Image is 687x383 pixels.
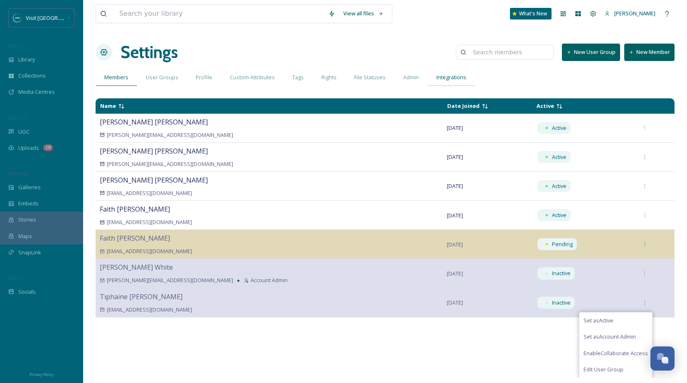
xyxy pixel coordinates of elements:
span: Faith [PERSON_NAME] [100,205,170,214]
span: [DATE] [447,212,463,219]
span: [DATE] [447,182,463,190]
span: Active [537,102,554,110]
button: Open Chat [650,346,675,371]
span: Active [552,153,566,161]
span: [DATE] [447,124,463,132]
input: Search members [468,44,549,61]
span: Active [552,211,566,219]
div: 18 [43,144,53,151]
span: Tags [292,73,304,81]
span: Name [100,102,116,110]
span: MEDIA [8,43,23,49]
span: [PERSON_NAME] [PERSON_NAME] [100,176,208,185]
a: [PERSON_NAME] [601,5,660,22]
span: Edit User Group [584,366,623,373]
a: Privacy Policy [30,369,54,379]
span: Active [552,124,566,132]
span: Inactive [552,299,571,307]
span: [PERSON_NAME][EMAIL_ADDRESS][DOMAIN_NAME] [107,131,233,139]
span: SnapLink [18,249,41,256]
input: Search your library [115,5,324,23]
span: [DATE] [447,153,463,161]
span: Integrations [436,73,466,81]
span: Profile [196,73,212,81]
span: Members [104,73,128,81]
td: Sort descending [634,103,674,110]
span: Admin [403,73,419,81]
span: Uploads [18,144,39,152]
span: Pending [552,240,573,248]
span: Tiphaine [PERSON_NAME] [100,292,182,301]
a: What's New [510,8,552,20]
td: Sort ascending [443,99,531,113]
td: Sort descending [532,99,633,113]
span: Embeds [18,200,39,207]
span: [EMAIL_ADDRESS][DOMAIN_NAME] [107,218,192,226]
span: [PERSON_NAME][EMAIL_ADDRESS][DOMAIN_NAME] [107,276,233,284]
span: Stories [18,216,36,224]
span: UGC [18,128,30,136]
span: Maps [18,232,32,240]
span: [PERSON_NAME] White [100,263,173,272]
span: Socials [18,288,36,296]
span: Library [18,56,35,63]
span: [EMAIL_ADDRESS][DOMAIN_NAME] [107,247,192,255]
span: Enable Collaborate Access [584,349,648,357]
span: Collections [18,72,46,80]
span: Galleries [18,183,41,191]
span: WIDGETS [8,171,27,177]
span: [PERSON_NAME][EMAIL_ADDRESS][DOMAIN_NAME] [107,160,233,168]
span: [DATE] [447,299,463,306]
span: Set as Active [584,317,613,324]
span: Inactive [552,269,571,277]
span: Rights [321,73,337,81]
span: Visit [GEOGRAPHIC_DATA][US_STATE] [26,14,118,22]
span: Account Admin [251,276,288,284]
span: [EMAIL_ADDRESS][DOMAIN_NAME] [107,189,192,197]
span: Privacy Policy [30,372,54,377]
span: [DATE] [447,241,463,248]
span: [PERSON_NAME] [PERSON_NAME] [100,117,208,127]
span: Media Centres [18,88,55,96]
span: [PERSON_NAME] [PERSON_NAME] [100,146,208,156]
span: [DATE] [447,270,463,277]
button: New Member [624,44,675,61]
span: [PERSON_NAME] [614,10,655,17]
span: COLLECT [8,115,26,121]
a: View all files [339,5,388,22]
button: New User Group [562,44,620,61]
img: SM%20Social%20Profile.png [13,14,22,22]
td: Sort descending [96,99,442,113]
span: SOCIALS [8,275,25,281]
h1: Settings [121,40,178,65]
span: Active [552,182,566,190]
span: Set as Account Admin [584,333,636,341]
span: Date Joined [447,102,480,110]
span: [EMAIL_ADDRESS][DOMAIN_NAME] [107,306,192,314]
span: Faith [PERSON_NAME] [100,234,170,243]
span: File Statuses [354,73,386,81]
span: User Groups [146,73,178,81]
span: Custom Attributes [230,73,275,81]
